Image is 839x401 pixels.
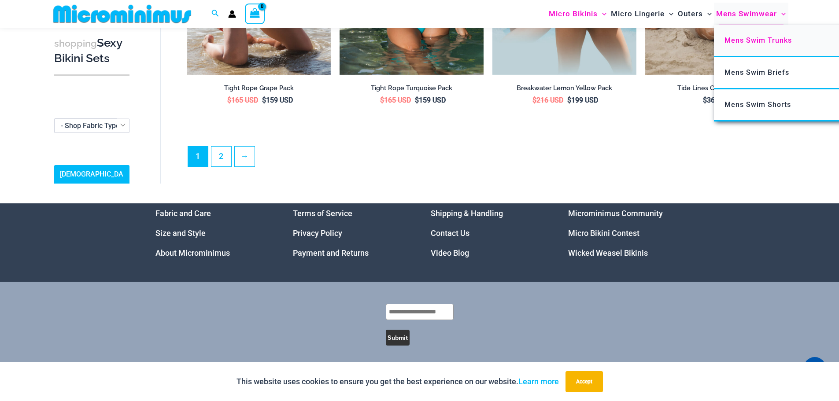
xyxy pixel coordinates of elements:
span: Menu Toggle [703,3,712,25]
a: Micro LingerieMenu ToggleMenu Toggle [609,3,676,25]
a: Contact Us [431,228,469,238]
a: Payment and Returns [293,248,369,258]
a: Tight Rope Turquoise Pack [340,84,484,96]
button: Accept [565,371,603,392]
span: Mens Swimwear [716,3,777,25]
aside: Footer Widget 3 [431,203,547,263]
h3: Sexy Bikini Sets [54,36,129,66]
nav: Menu [431,203,547,263]
a: Tight Rope Grape Pack [187,84,331,96]
span: Mens Swim Trunks [724,36,792,44]
a: Privacy Policy [293,228,342,238]
h2: Breakwater Lemon Yellow Pack [492,84,636,92]
bdi: 216 USD [532,96,563,104]
a: Microminimus Community [568,209,663,218]
a: View Shopping Cart, empty [245,4,265,24]
a: Search icon link [211,8,219,19]
span: $ [703,96,707,104]
span: - Shop Fabric Type [61,121,120,130]
h2: Tight Rope Grape Pack [187,84,331,92]
a: Micro BikinisMenu ToggleMenu Toggle [547,3,609,25]
nav: Menu [293,203,409,263]
nav: Product Pagination [187,146,789,172]
a: Breakwater Lemon Yellow Pack [492,84,636,96]
span: Outers [678,3,703,25]
span: - Shop Fabric Type [55,119,129,132]
bdi: 159 USD [415,96,446,104]
span: Menu Toggle [777,3,786,25]
a: Micro Bikini Contest [568,228,639,238]
span: $ [262,96,266,104]
span: Mens Swim Briefs [724,68,789,77]
span: $ [567,96,571,104]
a: Size and Style [155,228,206,238]
span: Menu Toggle [598,3,606,25]
a: Wicked Weasel Bikinis [568,248,648,258]
span: $ [415,96,419,104]
a: OutersMenu ToggleMenu Toggle [676,3,714,25]
img: MM SHOP LOGO FLAT [50,4,195,24]
span: Micro Bikinis [549,3,598,25]
a: Video Blog [431,248,469,258]
a: Mens SwimwearMenu ToggleMenu Toggle [714,3,788,25]
h2: Tight Rope Turquoise Pack [340,84,484,92]
a: Learn more [518,377,559,386]
span: $ [532,96,536,104]
bdi: 165 USD [227,96,258,104]
span: Menu Toggle [665,3,673,25]
nav: Menu [568,203,684,263]
span: $ [380,96,384,104]
bdi: 159 USD [262,96,293,104]
nav: Menu [155,203,271,263]
bdi: 369 USD [703,96,734,104]
nav: Site Navigation [545,1,790,26]
a: Tide Lines Collection Pack [645,84,789,96]
a: About Microminimus [155,248,230,258]
span: Page 1 [188,147,208,166]
aside: Footer Widget 1 [155,203,271,263]
span: Micro Lingerie [611,3,665,25]
a: Fabric and Care [155,209,211,218]
bdi: 199 USD [567,96,598,104]
aside: Footer Widget 2 [293,203,409,263]
a: → [235,147,255,166]
span: $ [227,96,231,104]
span: Mens Swim Shorts [724,100,791,109]
a: [DEMOGRAPHIC_DATA] Sizing Guide [54,166,129,198]
h2: Tide Lines Collection Pack [645,84,789,92]
a: Account icon link [228,10,236,18]
button: Submit [386,330,410,346]
a: Page 2 [211,147,231,166]
bdi: 165 USD [380,96,411,104]
aside: Footer Widget 4 [568,203,684,263]
a: Terms of Service [293,209,352,218]
span: shopping [54,38,97,49]
a: Shipping & Handling [431,209,503,218]
span: - Shop Fabric Type [54,118,129,133]
p: This website uses cookies to ensure you get the best experience on our website. [237,375,559,388]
